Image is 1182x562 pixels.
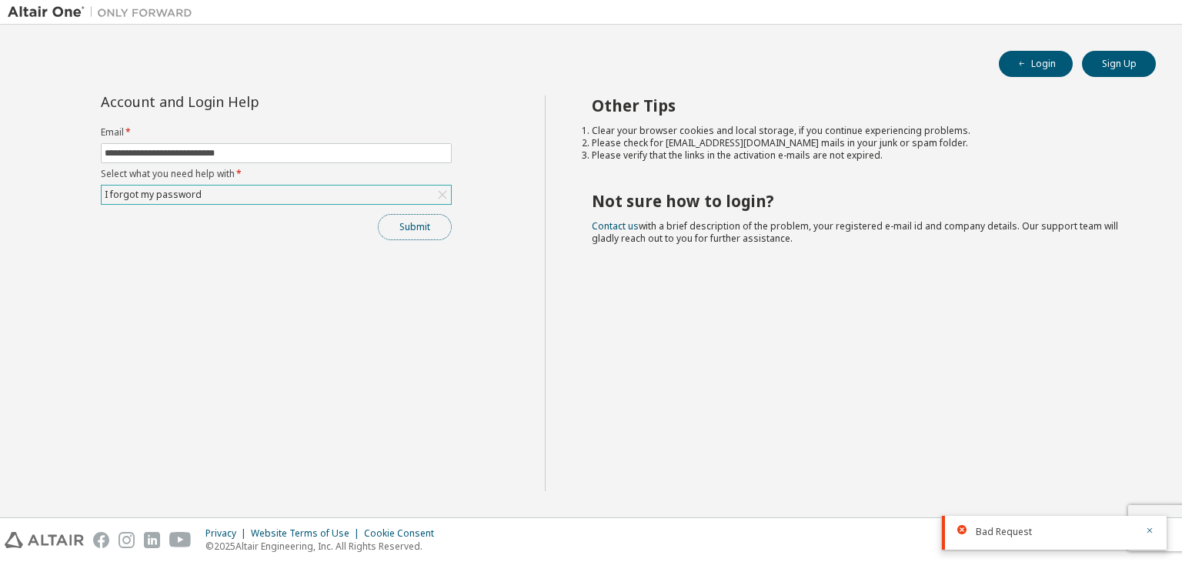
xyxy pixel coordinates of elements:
li: Please verify that the links in the activation e-mails are not expired. [592,149,1129,162]
span: Bad Request [976,526,1032,538]
button: Submit [378,214,452,240]
span: with a brief description of the problem, your registered e-mail id and company details. Our suppo... [592,219,1118,245]
button: Sign Up [1082,51,1156,77]
div: Cookie Consent [364,527,443,540]
p: © 2025 Altair Engineering, Inc. All Rights Reserved. [205,540,443,553]
h2: Other Tips [592,95,1129,115]
img: linkedin.svg [144,532,160,548]
div: I forgot my password [102,186,204,203]
img: youtube.svg [169,532,192,548]
label: Email [101,126,452,139]
li: Clear your browser cookies and local storage, if you continue experiencing problems. [592,125,1129,137]
div: Website Terms of Use [251,527,364,540]
img: instagram.svg [119,532,135,548]
div: I forgot my password [102,186,451,204]
img: altair_logo.svg [5,532,84,548]
button: Login [999,51,1073,77]
img: Altair One [8,5,200,20]
label: Select what you need help with [101,168,452,180]
img: facebook.svg [93,532,109,548]
div: Privacy [205,527,251,540]
div: Account and Login Help [101,95,382,108]
li: Please check for [EMAIL_ADDRESS][DOMAIN_NAME] mails in your junk or spam folder. [592,137,1129,149]
a: Contact us [592,219,639,232]
h2: Not sure how to login? [592,191,1129,211]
